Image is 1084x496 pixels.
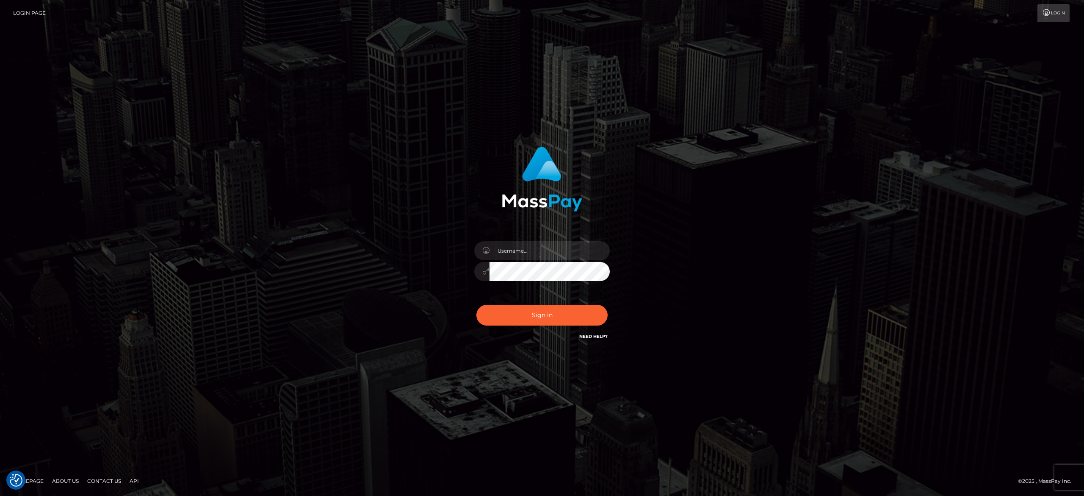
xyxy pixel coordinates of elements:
button: Consent Preferences [10,474,22,487]
a: Login [1037,4,1070,22]
img: MassPay Login [502,147,582,212]
a: API [126,474,142,488]
a: Homepage [9,474,47,488]
a: Need Help? [579,334,608,339]
input: Username... [489,241,610,260]
a: Login Page [13,4,46,22]
a: Contact Us [84,474,124,488]
a: About Us [49,474,82,488]
div: © 2025 , MassPay Inc. [1018,476,1078,486]
button: Sign in [476,305,608,326]
img: Revisit consent button [10,474,22,487]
